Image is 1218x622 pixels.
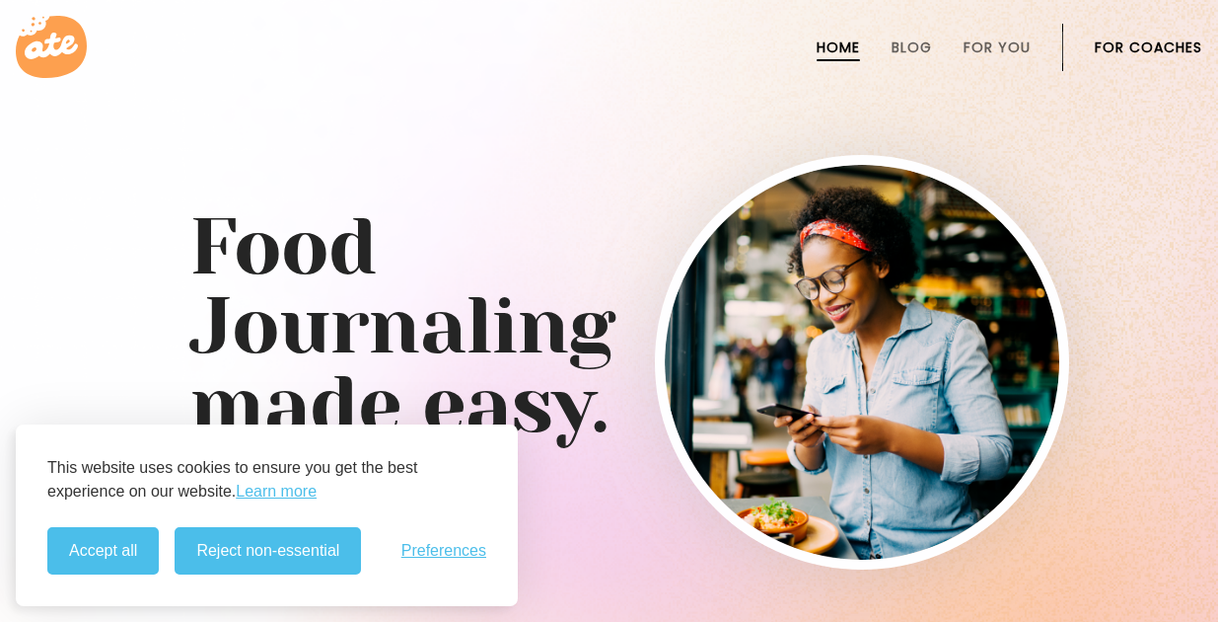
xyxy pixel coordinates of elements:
[47,456,486,504] p: This website uses cookies to ensure you get the best experience on our website.
[964,39,1031,55] a: For You
[1095,39,1202,55] a: For Coaches
[236,480,317,504] a: Learn more
[401,542,486,560] span: Preferences
[892,39,932,55] a: Blog
[189,207,1030,444] h1: Food Journaling made easy.
[401,542,486,560] button: Toggle preferences
[817,39,860,55] a: Home
[47,527,159,575] button: Accept all cookies
[665,165,1059,560] img: home-hero-img-rounded.png
[175,527,361,575] button: Reject non-essential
